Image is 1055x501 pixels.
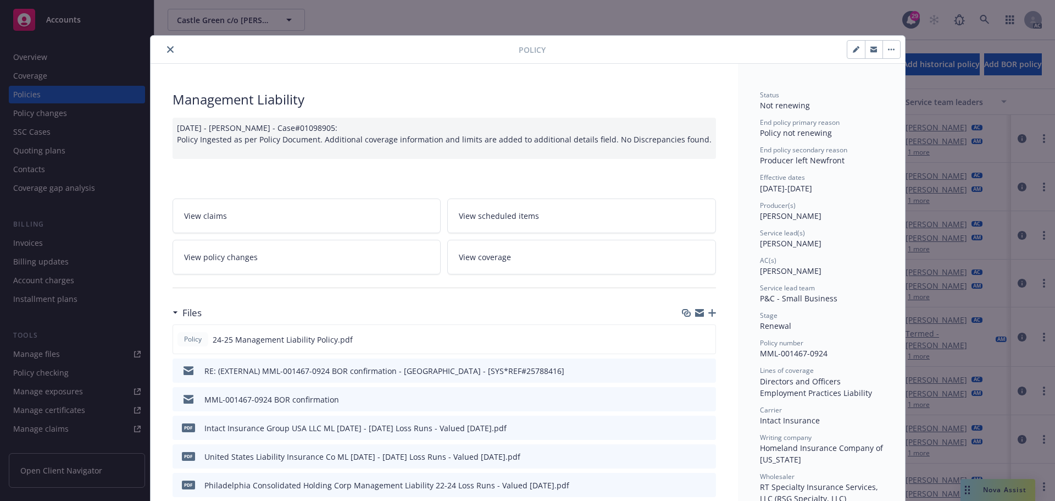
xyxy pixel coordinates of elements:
span: Wholesaler [760,472,795,481]
span: Carrier [760,405,782,415]
a: View policy changes [173,240,441,274]
span: Lines of coverage [760,366,814,375]
h3: Files [182,306,202,320]
span: [PERSON_NAME] [760,211,821,221]
span: 24-25 Management Liability Policy.pdf [213,334,353,345]
span: MML-001467-0924 [760,348,828,359]
button: preview file [702,451,712,463]
div: Employment Practices Liability [760,387,883,399]
span: Producer(s) [760,201,796,210]
div: Philadelphia Consolidated Holding Corp Management Liability 22-24 Loss Runs - Valued [DATE].pdf [204,480,569,491]
button: download file [684,394,693,405]
span: pdf [182,423,195,432]
span: Renewal [760,321,791,331]
button: download file [684,365,693,377]
span: Homeland Insurance Company of [US_STATE] [760,443,885,465]
span: Writing company [760,433,812,442]
button: download file [684,480,693,491]
button: download file [684,422,693,434]
div: MML-001467-0924 BOR confirmation [204,394,339,405]
span: P&C - Small Business [760,293,837,304]
span: End policy primary reason [760,118,840,127]
span: Status [760,90,779,100]
button: download file [684,334,692,345]
span: [PERSON_NAME] [760,238,821,249]
button: download file [684,451,693,463]
span: View claims [184,210,227,222]
div: United States Liability Insurance Co ML [DATE] - [DATE] Loss Runs - Valued [DATE].pdf [204,451,520,463]
span: Policy not renewing [760,128,832,138]
div: Management Liability [173,90,716,109]
button: preview file [701,334,711,345]
span: View policy changes [184,251,258,263]
button: preview file [702,365,712,377]
button: preview file [702,480,712,491]
span: View coverage [459,251,511,263]
div: Intact Insurance Group USA LLC ML [DATE] - [DATE] Loss Runs - Valued [DATE].pdf [204,422,507,434]
span: pdf [182,452,195,460]
span: Not renewing [760,100,810,111]
div: RE: (EXTERNAL) MML-001467-0924 BOR confirmation - [GEOGRAPHIC_DATA] - [SYS*REF#25788416] [204,365,564,377]
span: End policy secondary reason [760,145,847,155]
span: Policy [519,44,546,56]
span: View scheduled items [459,210,539,222]
a: View scheduled items [447,199,716,233]
button: close [164,43,177,56]
div: Directors and Officers [760,376,883,387]
a: View coverage [447,240,716,274]
div: [DATE] - [PERSON_NAME] - Case#01098905: Policy Ingested as per Policy Document. Additional covera... [173,118,716,159]
button: preview file [702,422,712,434]
span: Service lead(s) [760,228,805,238]
div: [DATE] - [DATE] [760,173,883,194]
span: Intact Insurance [760,415,820,426]
span: Producer left Newfront [760,155,845,166]
span: AC(s) [760,256,776,265]
span: Effective dates [760,173,805,182]
span: Service lead team [760,283,815,293]
span: Policy [182,334,204,344]
button: preview file [702,394,712,405]
span: Stage [760,311,778,320]
span: [PERSON_NAME] [760,266,821,276]
a: View claims [173,199,441,233]
span: pdf [182,481,195,489]
span: Policy number [760,338,803,348]
div: Files [173,306,202,320]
